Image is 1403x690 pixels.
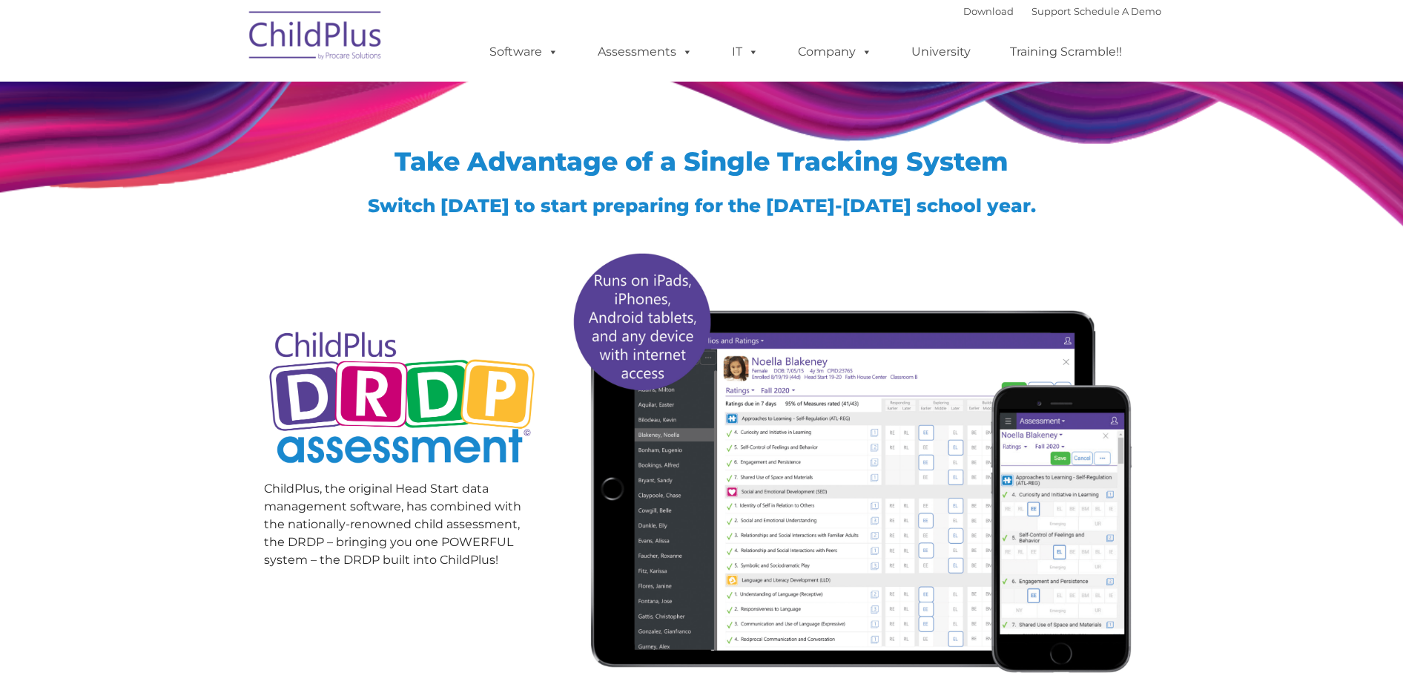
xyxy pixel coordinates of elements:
a: University [897,37,986,67]
a: Training Scramble!! [995,37,1137,67]
a: Download [963,5,1014,17]
font: | [963,5,1161,17]
a: Support [1031,5,1071,17]
span: Take Advantage of a Single Tracking System [395,145,1008,177]
a: Company [783,37,887,67]
span: ChildPlus, the original Head Start data management software, has combined with the nationally-ren... [264,482,521,567]
img: Copyright - DRDP Logo [264,315,541,484]
img: ChildPlus by Procare Solutions [242,1,390,75]
a: IT [717,37,773,67]
a: Schedule A Demo [1074,5,1161,17]
a: Software [475,37,573,67]
span: Switch [DATE] to start preparing for the [DATE]-[DATE] school year. [368,194,1036,217]
img: All-devices [563,241,1139,683]
a: Assessments [583,37,707,67]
